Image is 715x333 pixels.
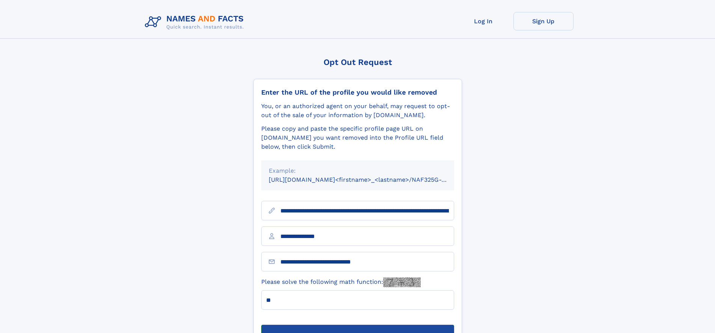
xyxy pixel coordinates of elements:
[269,166,447,175] div: Example:
[261,124,454,151] div: Please copy and paste the specific profile page URL on [DOMAIN_NAME] you want removed into the Pr...
[142,12,250,32] img: Logo Names and Facts
[513,12,574,30] a: Sign Up
[261,102,454,120] div: You, or an authorized agent on your behalf, may request to opt-out of the sale of your informatio...
[269,176,468,183] small: [URL][DOMAIN_NAME]<firstname>_<lastname>/NAF325G-xxxxxxxx
[261,277,421,287] label: Please solve the following math function:
[453,12,513,30] a: Log In
[261,88,454,96] div: Enter the URL of the profile you would like removed
[253,57,462,67] div: Opt Out Request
